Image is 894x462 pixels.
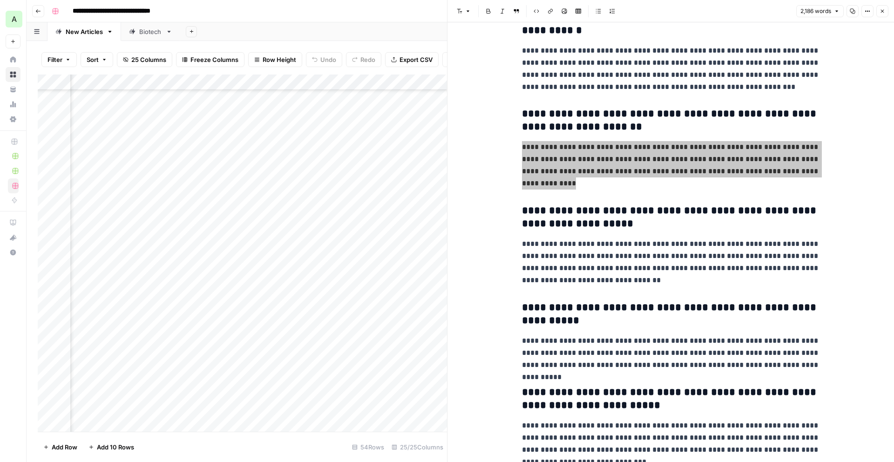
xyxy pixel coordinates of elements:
[190,55,238,64] span: Freeze Columns
[306,52,342,67] button: Undo
[47,55,62,64] span: Filter
[6,97,20,112] a: Usage
[6,231,20,245] div: What's new?
[263,55,296,64] span: Row Height
[6,215,20,230] a: AirOps Academy
[320,55,336,64] span: Undo
[52,442,77,452] span: Add Row
[66,27,103,36] div: New Articles
[97,442,134,452] span: Add 10 Rows
[796,5,844,17] button: 2,186 words
[38,440,83,455] button: Add Row
[6,230,20,245] button: What's new?
[6,52,20,67] a: Home
[87,55,99,64] span: Sort
[388,440,447,455] div: 25/25 Columns
[360,55,375,64] span: Redo
[83,440,140,455] button: Add 10 Rows
[6,67,20,82] a: Browse
[385,52,439,67] button: Export CSV
[47,22,121,41] a: New Articles
[139,27,162,36] div: Biotech
[6,7,20,31] button: Workspace: Abacum
[6,82,20,97] a: Your Data
[6,245,20,260] button: Help + Support
[400,55,433,64] span: Export CSV
[800,7,831,15] span: 2,186 words
[6,112,20,127] a: Settings
[348,440,388,455] div: 54 Rows
[131,55,166,64] span: 25 Columns
[346,52,381,67] button: Redo
[12,14,17,25] span: A
[81,52,113,67] button: Sort
[121,22,180,41] a: Biotech
[117,52,172,67] button: 25 Columns
[248,52,302,67] button: Row Height
[41,52,77,67] button: Filter
[176,52,244,67] button: Freeze Columns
